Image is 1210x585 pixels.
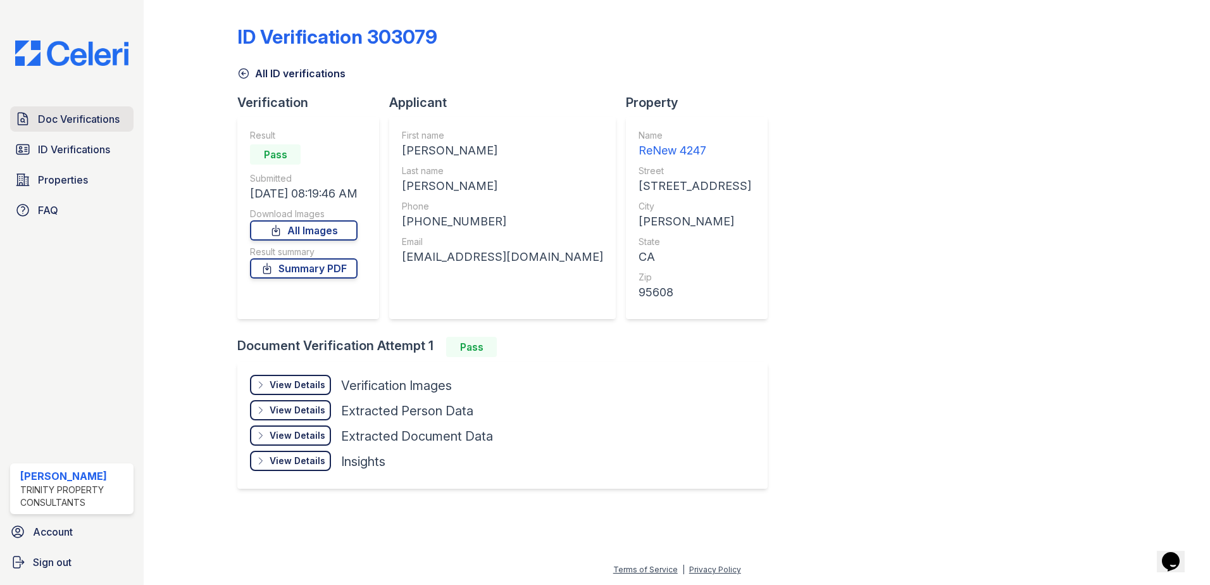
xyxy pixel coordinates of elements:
div: Trinity Property Consultants [20,484,128,509]
a: Privacy Policy [689,565,741,574]
a: FAQ [10,198,134,223]
a: All Images [250,220,358,241]
div: [STREET_ADDRESS] [639,177,751,195]
span: ID Verifications [38,142,110,157]
div: Download Images [250,208,358,220]
div: [PERSON_NAME] [402,142,603,160]
div: Pass [250,144,301,165]
div: View Details [270,379,325,391]
a: Name ReNew 4247 [639,129,751,160]
div: | [682,565,685,574]
div: [EMAIL_ADDRESS][DOMAIN_NAME] [402,248,603,266]
div: Street [639,165,751,177]
span: Sign out [33,555,72,570]
img: CE_Logo_Blue-a8612792a0a2168367f1c8372b55b34899dd931a85d93a1a3d3e32e68fde9ad4.png [5,41,139,66]
a: Sign out [5,550,139,575]
div: Last name [402,165,603,177]
div: ReNew 4247 [639,142,751,160]
a: Account [5,519,139,544]
span: FAQ [38,203,58,218]
div: [PERSON_NAME] [639,213,751,230]
div: [PERSON_NAME] [20,469,128,484]
span: Properties [38,172,88,187]
div: Name [639,129,751,142]
div: Verification Images [341,377,452,394]
div: [PERSON_NAME] [402,177,603,195]
a: Summary PDF [250,258,358,279]
div: Insights [341,453,385,470]
span: Account [33,524,73,539]
div: Submitted [250,172,358,185]
a: Properties [10,167,134,192]
a: Doc Verifications [10,106,134,132]
a: Terms of Service [613,565,678,574]
div: City [639,200,751,213]
div: Applicant [389,94,626,111]
div: View Details [270,429,325,442]
div: First name [402,129,603,142]
div: 95608 [639,284,751,301]
div: Verification [237,94,389,111]
div: Email [402,236,603,248]
div: Property [626,94,778,111]
span: Doc Verifications [38,111,120,127]
div: State [639,236,751,248]
a: ID Verifications [10,137,134,162]
div: Pass [446,337,497,357]
div: Document Verification Attempt 1 [237,337,778,357]
div: Result summary [250,246,358,258]
div: Zip [639,271,751,284]
div: Extracted Person Data [341,402,473,420]
div: Phone [402,200,603,213]
iframe: chat widget [1157,534,1197,572]
div: CA [639,248,751,266]
div: View Details [270,404,325,417]
div: Result [250,129,358,142]
div: Extracted Document Data [341,427,493,445]
div: [PHONE_NUMBER] [402,213,603,230]
div: ID Verification 303079 [237,25,437,48]
div: View Details [270,455,325,467]
div: [DATE] 08:19:46 AM [250,185,358,203]
a: All ID verifications [237,66,346,81]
